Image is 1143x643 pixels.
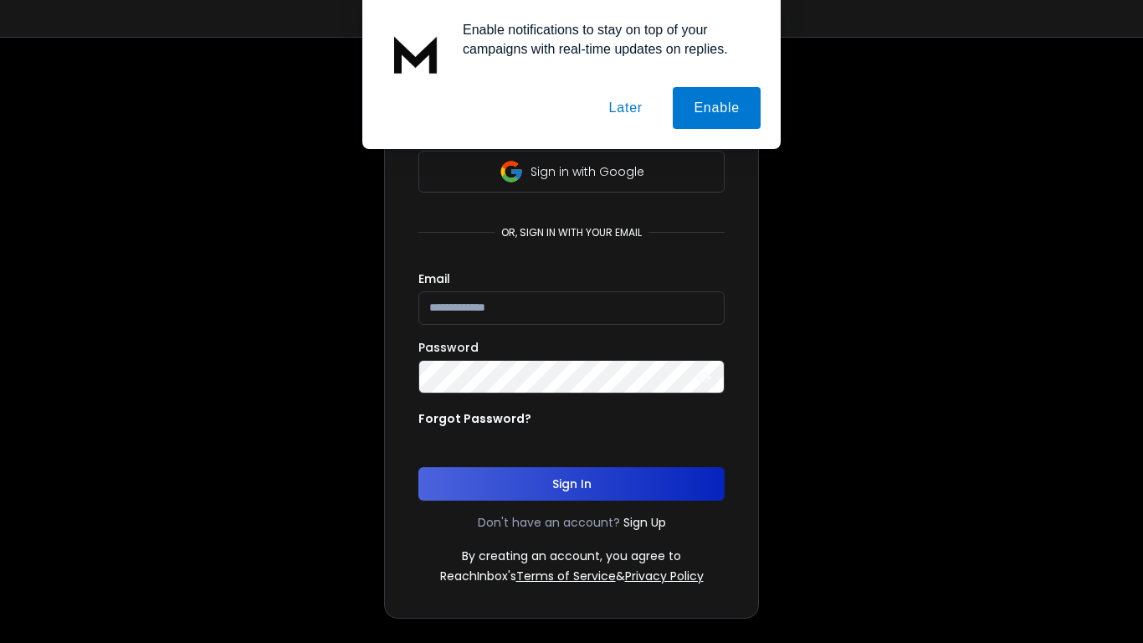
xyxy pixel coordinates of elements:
button: Later [587,87,663,129]
a: Sign Up [623,514,666,531]
p: By creating an account, you agree to [462,548,681,564]
p: ReachInbox's & [440,568,704,584]
a: Terms of Service [516,568,616,584]
label: Email [418,273,450,285]
button: Enable [673,87,761,129]
button: Sign In [418,467,725,501]
label: Password [418,342,479,353]
p: or, sign in with your email [495,226,648,239]
p: Forgot Password? [418,410,531,427]
button: Sign in with Google [418,151,725,193]
img: notification icon [382,20,449,87]
p: Sign in with Google [530,163,644,180]
div: Enable notifications to stay on top of your campaigns with real-time updates on replies. [449,20,761,59]
p: Don't have an account? [478,514,620,531]
a: Privacy Policy [625,568,704,584]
